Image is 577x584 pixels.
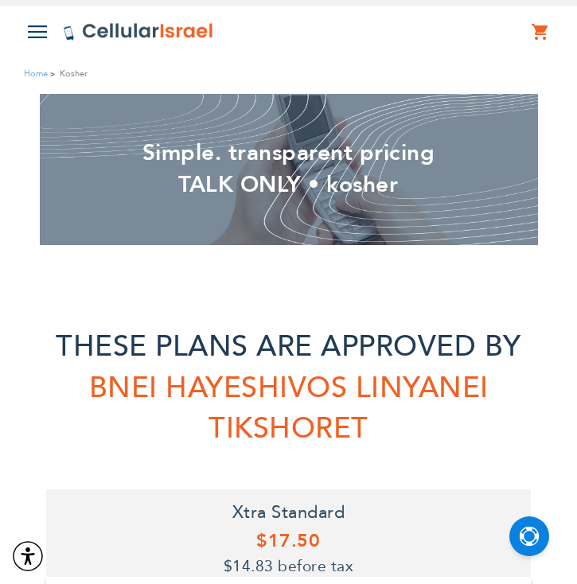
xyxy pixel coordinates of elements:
[46,528,531,578] h5: $17.50
[89,368,489,448] span: BNEI HAYESHIVOS LINYANEI TIKSHORET
[24,68,48,80] a: Home
[61,138,516,169] h2: Simple. transparent pricing
[60,66,88,81] strong: Kosher
[28,25,47,38] img: Toggle Menu
[61,169,516,201] h2: TALK ONLY • kosher
[56,327,521,366] span: THESE PLANS ARE APPROVED BY
[224,556,354,577] span: $14.83 before tax
[46,500,531,524] h4: Xtra Standard
[63,22,214,41] img: Cellular Israel Logo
